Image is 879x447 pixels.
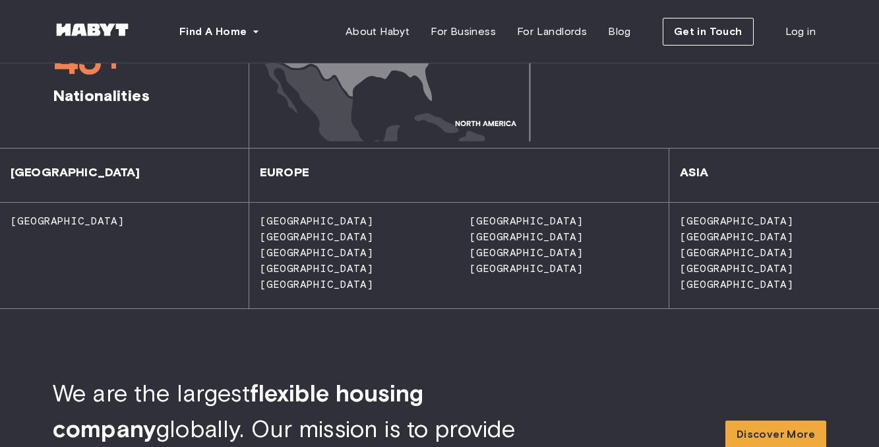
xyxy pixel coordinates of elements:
[459,246,584,259] span: [GEOGRAPHIC_DATA]
[431,24,496,40] span: For Business
[459,230,584,243] span: [GEOGRAPHIC_DATA]
[597,18,642,45] a: Blog
[785,24,816,40] span: Log in
[459,215,584,227] span: [GEOGRAPHIC_DATA]
[53,23,132,36] img: Habyt
[517,24,587,40] span: For Landlords
[669,246,794,259] span: [GEOGRAPHIC_DATA]
[674,24,743,40] span: Get in Touch
[669,215,794,227] span: [GEOGRAPHIC_DATA]
[346,24,409,40] span: About Habyt
[669,278,794,291] span: [GEOGRAPHIC_DATA]
[737,427,815,442] span: Discover More
[53,86,196,106] span: Nationalities
[775,18,826,45] a: Log in
[669,165,709,180] span: Asia
[249,165,309,180] span: Europe
[669,262,794,275] span: [GEOGRAPHIC_DATA]
[506,18,597,45] a: For Landlords
[249,246,374,259] span: [GEOGRAPHIC_DATA]
[335,18,420,45] a: About Habyt
[249,230,374,243] span: [GEOGRAPHIC_DATA]
[249,278,374,291] span: [GEOGRAPHIC_DATA]
[459,262,584,275] span: [GEOGRAPHIC_DATA]
[179,24,247,40] span: Find A Home
[420,18,506,45] a: For Business
[663,18,754,46] button: Get in Touch
[608,24,631,40] span: Blog
[249,215,374,227] span: [GEOGRAPHIC_DATA]
[169,18,270,45] button: Find A Home
[249,262,374,275] span: [GEOGRAPHIC_DATA]
[669,230,794,243] span: [GEOGRAPHIC_DATA]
